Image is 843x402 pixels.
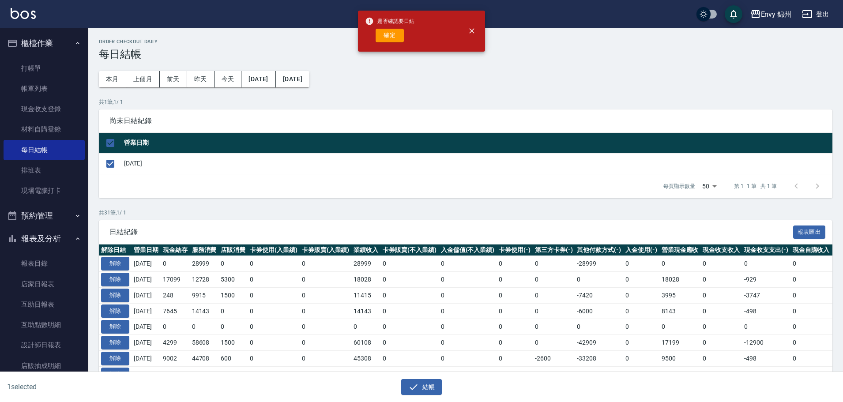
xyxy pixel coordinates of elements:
td: 28999 [190,256,219,272]
td: [DATE] [132,303,161,319]
th: 卡券販賣(入業績) [300,244,352,256]
td: 0 [248,319,300,335]
td: 0 [533,272,575,288]
td: [DATE] [132,256,161,272]
th: 解除日結 [99,244,132,256]
td: 0 [248,272,300,288]
button: close [462,21,482,41]
td: 0 [248,256,300,272]
td: 0 [380,272,439,288]
button: 解除 [101,257,129,271]
td: 0 [497,335,533,351]
td: 0 [575,319,623,335]
td: 0 [575,272,623,288]
td: 0 [380,287,439,303]
td: 18028 [659,272,701,288]
td: 1779 [659,366,701,382]
a: 排班表 [4,160,85,180]
button: save [725,5,742,23]
td: 0 [623,256,659,272]
a: 店販抽成明細 [4,356,85,376]
td: 0 [700,272,742,288]
a: 店家日報表 [4,274,85,294]
th: 入金儲值(不入業績) [439,244,497,256]
td: 0 [300,303,352,319]
td: -2600 [533,350,575,366]
button: 預約管理 [4,204,85,227]
td: 58608 [190,335,219,351]
h3: 每日結帳 [99,48,832,60]
td: -3747 [742,287,790,303]
td: 0 [623,287,659,303]
td: 12728 [190,272,219,288]
p: 共 1 筆, 1 / 1 [99,98,832,106]
td: 0 [790,366,832,382]
button: 解除 [101,336,129,349]
td: 0 [700,287,742,303]
td: 14143 [190,303,219,319]
td: 0 [700,350,742,366]
td: 0 [790,272,832,288]
td: 7645 [161,303,190,319]
button: 報表及分析 [4,227,85,250]
td: 0 [380,303,439,319]
td: 0 [700,256,742,272]
td: 0 [497,256,533,272]
th: 現金收支收入 [700,244,742,256]
td: 0 [533,303,575,319]
td: 0 [700,303,742,319]
span: 日結紀錄 [109,228,793,237]
td: 5300 [218,272,248,288]
img: Logo [11,8,36,19]
th: 第三方卡券(-) [533,244,575,256]
button: 今天 [215,71,242,87]
td: 0 [248,366,300,382]
td: 1500 [218,287,248,303]
td: 0 [790,303,832,319]
td: 9002 [161,350,190,366]
td: 21278 [351,366,380,382]
td: 0 [623,335,659,351]
button: 解除 [101,273,129,286]
button: 解除 [101,304,129,318]
td: 0 [380,366,439,382]
td: 0 [161,256,190,272]
td: [DATE] [132,335,161,351]
td: -7420 [575,287,623,303]
td: 0 [439,366,497,382]
td: 600 [218,350,248,366]
a: 每日結帳 [4,140,85,160]
th: 現金收支支出(-) [742,244,790,256]
td: -929 [742,272,790,288]
td: 0 [439,350,497,366]
td: 9915 [190,287,219,303]
th: 現金結存 [161,244,190,256]
button: [DATE] [276,71,309,87]
td: 0 [497,303,533,319]
td: 0 [533,319,575,335]
button: 上個月 [126,71,160,87]
td: 60108 [351,335,380,351]
button: 登出 [798,6,832,23]
td: 17199 [659,335,701,351]
div: Envy 錦州 [761,9,792,20]
td: 18279 [190,366,219,382]
a: 材料自購登錄 [4,119,85,139]
th: 卡券使用(-) [497,244,533,256]
td: 0 [300,335,352,351]
td: 0 [659,256,701,272]
td: 0 [439,256,497,272]
td: 248 [161,287,190,303]
td: 8143 [659,303,701,319]
a: 現金收支登錄 [4,99,85,119]
td: 18028 [351,272,380,288]
td: 0 [700,335,742,351]
td: -19499 [575,366,623,382]
td: 0 [533,335,575,351]
td: 0 [380,319,439,335]
button: 結帳 [401,379,442,395]
td: 0 [300,272,352,288]
td: 0 [248,335,300,351]
td: 3995 [659,287,701,303]
td: 0 [742,319,790,335]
